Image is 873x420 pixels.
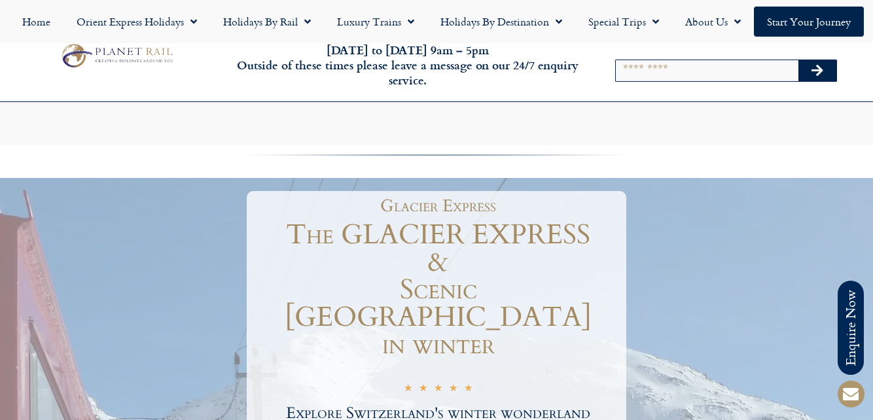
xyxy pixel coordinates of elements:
[257,198,620,215] h1: Glacier Express
[575,7,672,37] a: Special Trips
[63,7,210,37] a: Orient Express Holidays
[754,7,864,37] a: Start your Journey
[9,7,63,37] a: Home
[672,7,754,37] a: About Us
[464,382,472,397] i: ★
[324,7,427,37] a: Luxury Trains
[434,382,442,397] i: ★
[210,7,324,37] a: Holidays by Rail
[404,380,472,397] div: 5/5
[404,382,412,397] i: ★
[7,7,866,37] nav: Menu
[236,43,579,88] h6: [DATE] to [DATE] 9am – 5pm Outside of these times please leave a message on our 24/7 enquiry serv...
[250,221,626,359] h1: The GLACIER EXPRESS & Scenic [GEOGRAPHIC_DATA] in winter
[449,382,457,397] i: ★
[427,7,575,37] a: Holidays by Destination
[798,60,836,81] button: Search
[57,41,176,70] img: Planet Rail Train Holidays Logo
[419,382,427,397] i: ★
